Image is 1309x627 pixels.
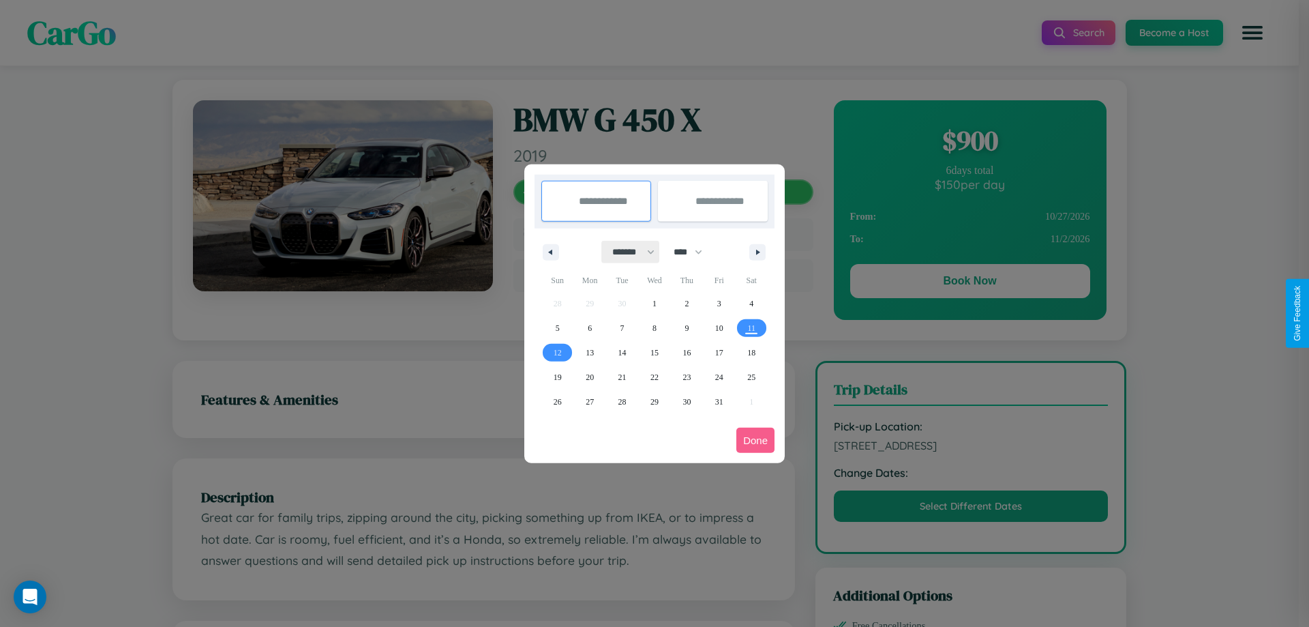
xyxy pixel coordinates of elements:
button: 13 [573,340,605,365]
span: 2 [684,291,689,316]
div: Give Feedback [1293,286,1302,341]
button: 10 [703,316,735,340]
button: 8 [638,316,670,340]
span: 16 [682,340,691,365]
span: Fri [703,269,735,291]
button: 9 [671,316,703,340]
span: Sun [541,269,573,291]
span: 30 [682,390,691,414]
span: 8 [652,316,657,340]
button: 31 [703,390,735,414]
button: 20 [573,365,605,390]
button: 17 [703,340,735,365]
button: 30 [671,390,703,414]
button: 7 [606,316,638,340]
span: 29 [650,390,659,414]
span: 7 [620,316,625,340]
button: 4 [736,291,768,316]
button: 29 [638,390,670,414]
button: 12 [541,340,573,365]
span: 14 [618,340,627,365]
div: Open Intercom Messenger [14,581,46,613]
button: 18 [736,340,768,365]
span: 15 [650,340,659,365]
button: 27 [573,390,605,414]
span: Sat [736,269,768,291]
button: 6 [573,316,605,340]
span: 13 [586,340,594,365]
span: 19 [554,365,562,390]
span: 1 [652,291,657,316]
button: 28 [606,390,638,414]
span: 12 [554,340,562,365]
span: 20 [586,365,594,390]
span: Tue [606,269,638,291]
span: Wed [638,269,670,291]
span: 25 [747,365,755,390]
button: 14 [606,340,638,365]
span: 10 [715,316,723,340]
span: 21 [618,365,627,390]
button: 16 [671,340,703,365]
span: 22 [650,365,659,390]
button: Done [736,428,774,453]
button: 25 [736,365,768,390]
span: 11 [747,316,755,340]
button: 19 [541,365,573,390]
span: 17 [715,340,723,365]
span: 5 [556,316,560,340]
button: 22 [638,365,670,390]
span: 18 [747,340,755,365]
button: 26 [541,390,573,414]
span: 23 [682,365,691,390]
button: 23 [671,365,703,390]
span: 27 [586,390,594,414]
button: 11 [736,316,768,340]
span: 9 [684,316,689,340]
span: 24 [715,365,723,390]
button: 2 [671,291,703,316]
span: 28 [618,390,627,414]
button: 5 [541,316,573,340]
span: 26 [554,390,562,414]
button: 3 [703,291,735,316]
span: Thu [671,269,703,291]
span: Mon [573,269,605,291]
button: 1 [638,291,670,316]
span: 4 [749,291,753,316]
span: 3 [717,291,721,316]
span: 31 [715,390,723,414]
button: 24 [703,365,735,390]
button: 15 [638,340,670,365]
button: 21 [606,365,638,390]
span: 6 [588,316,592,340]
